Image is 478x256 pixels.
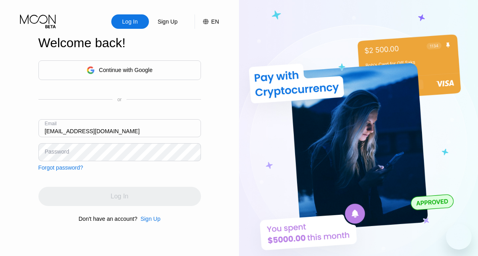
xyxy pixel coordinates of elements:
div: Welcome back! [38,36,201,50]
div: EN [195,14,219,29]
div: Sign Up [141,216,161,222]
div: or [117,97,122,102]
iframe: Button to launch messaging window [446,224,472,250]
div: Continue with Google [99,67,153,73]
div: Continue with Google [38,60,201,80]
div: Sign Up [137,216,161,222]
div: Log In [121,18,139,26]
div: Don't have an account? [78,216,137,222]
div: Sign Up [157,18,179,26]
div: Sign Up [149,14,187,29]
div: Log In [111,14,149,29]
div: Forgot password? [38,164,83,171]
div: EN [211,18,219,25]
div: Email [45,121,57,126]
div: Password [45,148,69,155]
